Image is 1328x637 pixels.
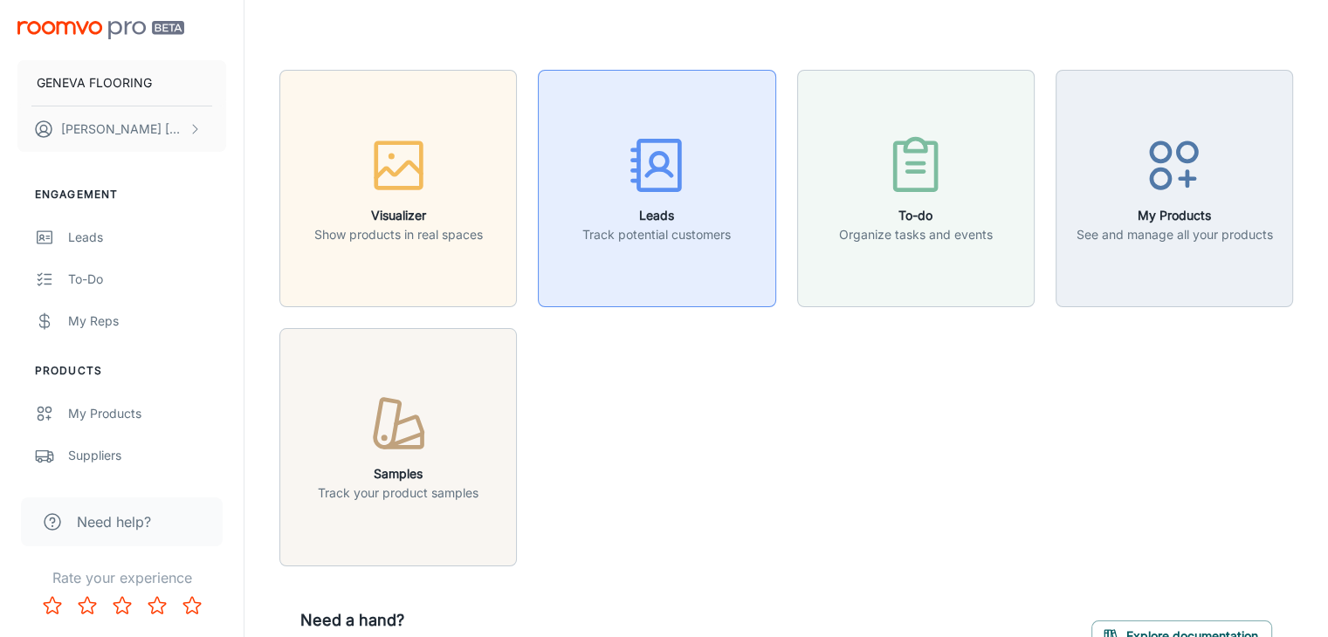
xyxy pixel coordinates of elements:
[839,206,993,225] h6: To-do
[318,483,478,503] p: Track your product samples
[14,567,230,588] p: Rate your experience
[17,21,184,39] img: Roomvo PRO Beta
[582,206,731,225] h6: Leads
[538,70,775,307] button: LeadsTrack potential customers
[105,588,140,623] button: Rate 3 star
[68,270,226,289] div: To-do
[17,60,226,106] button: GENEVA FLOORING
[839,225,993,244] p: Organize tasks and events
[35,588,70,623] button: Rate 1 star
[797,179,1035,196] a: To-doOrganize tasks and events
[314,206,483,225] h6: Visualizer
[68,446,226,465] div: Suppliers
[175,588,210,623] button: Rate 5 star
[279,70,517,307] button: VisualizerShow products in real spaces
[318,464,478,483] h6: Samples
[17,106,226,152] button: [PERSON_NAME] [PERSON_NAME]
[1056,179,1293,196] a: My ProductsSee and manage all your products
[61,120,184,139] p: [PERSON_NAME] [PERSON_NAME]
[77,511,151,532] span: Need help?
[538,179,775,196] a: LeadsTrack potential customers
[797,70,1035,307] button: To-doOrganize tasks and events
[1076,206,1272,225] h6: My Products
[140,588,175,623] button: Rate 4 star
[279,437,517,455] a: SamplesTrack your product samples
[300,608,779,633] h6: Need a hand?
[314,225,483,244] p: Show products in real spaces
[70,588,105,623] button: Rate 2 star
[279,328,517,565] button: SamplesTrack your product samples
[68,228,226,247] div: Leads
[1076,225,1272,244] p: See and manage all your products
[1056,70,1293,307] button: My ProductsSee and manage all your products
[582,225,731,244] p: Track potential customers
[68,404,226,423] div: My Products
[68,312,226,331] div: My Reps
[37,73,152,92] p: GENEVA FLOORING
